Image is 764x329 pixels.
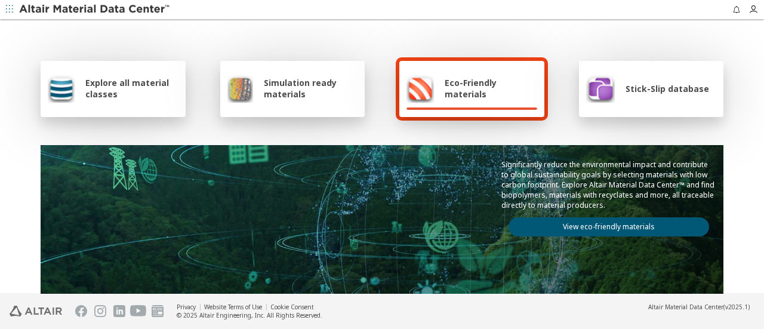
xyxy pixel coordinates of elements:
span: Stick-Slip database [626,83,709,94]
span: Simulation ready materials [264,77,358,100]
a: Cookie Consent [270,303,314,311]
a: View eco-friendly materials [509,217,709,236]
div: © 2025 Altair Engineering, Inc. All Rights Reserved. [177,311,322,319]
img: Eco-Friendly materials [406,74,434,103]
span: Eco-Friendly materials [445,77,537,100]
a: Privacy [177,303,196,311]
img: Altair Engineering [10,306,62,316]
div: (v2025.1) [648,303,750,311]
span: Explore all material classes [85,77,178,100]
img: Altair Material Data Center [19,4,171,16]
p: Significantly reduce the environmental impact and contribute to global sustainability goals by se... [501,159,716,210]
span: Altair Material Data Center [648,303,723,311]
img: Stick-Slip database [586,74,615,103]
a: Website Terms of Use [204,303,262,311]
img: Explore all material classes [48,74,75,103]
img: Simulation ready materials [227,74,253,103]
